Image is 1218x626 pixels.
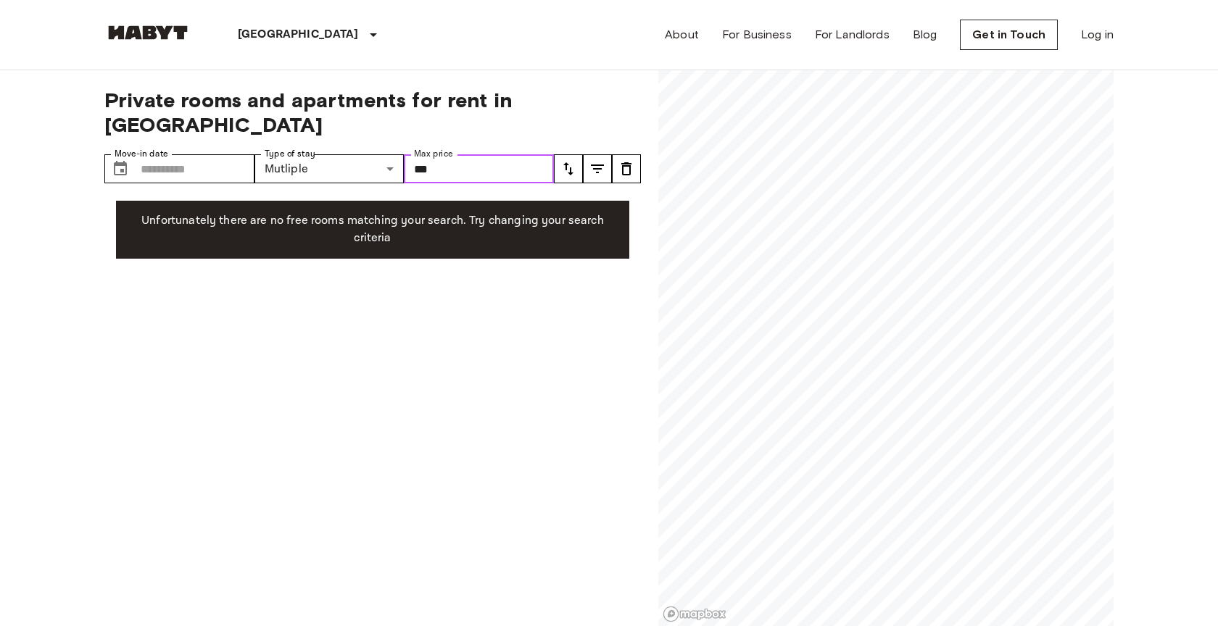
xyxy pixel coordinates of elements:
[115,148,168,160] label: Move-in date
[128,212,618,247] p: Unfortunately there are no free rooms matching your search. Try changing your search criteria
[815,26,890,43] a: For Landlords
[238,26,359,43] p: [GEOGRAPHIC_DATA]
[583,154,612,183] button: tune
[414,148,453,160] label: Max price
[104,88,641,137] span: Private rooms and apartments for rent in [GEOGRAPHIC_DATA]
[106,154,135,183] button: Choose date
[612,154,641,183] button: tune
[960,20,1058,50] a: Get in Touch
[663,606,726,622] a: Mapbox logo
[554,154,583,183] button: tune
[254,154,405,183] div: Mutliple
[665,26,699,43] a: About
[722,26,792,43] a: For Business
[1081,26,1114,43] a: Log in
[265,148,315,160] label: Type of stay
[104,25,191,40] img: Habyt
[913,26,937,43] a: Blog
